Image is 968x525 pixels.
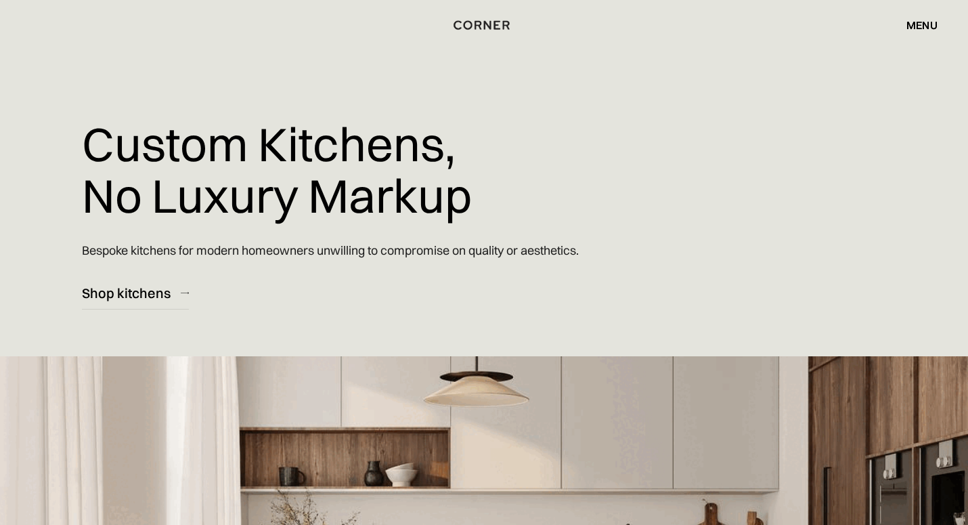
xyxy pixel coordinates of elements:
[82,108,472,231] h1: Custom Kitchens, No Luxury Markup
[893,14,938,37] div: menu
[445,16,523,34] a: home
[82,284,171,302] div: Shop kitchens
[82,231,579,270] p: Bespoke kitchens for modern homeowners unwilling to compromise on quality or aesthetics.
[82,276,189,310] a: Shop kitchens
[906,20,938,30] div: menu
